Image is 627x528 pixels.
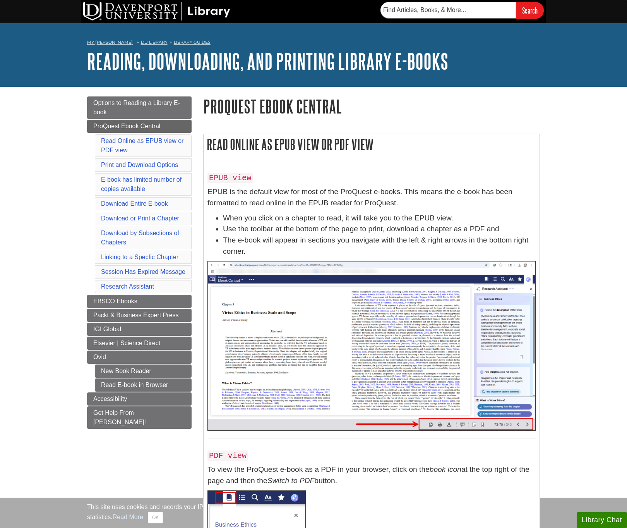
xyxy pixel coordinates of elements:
code: PDF view [207,451,248,461]
img: DU Library [83,2,230,21]
a: Read Online as EPUB view or PDF view [101,138,183,153]
a: Elsevier | Science Direct [87,337,192,350]
a: Packt & Business Expert Press [87,309,192,322]
a: Download Entire E-book [101,200,168,207]
span: Get Help From [PERSON_NAME]! [93,409,146,425]
a: ProQuest Ebook Central [87,120,192,133]
span: ProQuest Ebook Central [93,123,160,129]
span: EBSCO Ebooks [93,298,137,304]
a: DU Library [141,40,168,45]
span: Accessibility [93,396,127,402]
a: Reading, Downloading, and Printing Library E-books [87,49,448,73]
a: IGI Global [87,323,192,336]
a: New Book Reader [95,365,192,378]
form: Searches DU Library's articles, books, and more [380,2,544,19]
a: Download by Subsections of Chapters [101,230,179,246]
span: Ovid [93,354,106,360]
p: EPUB is the default view for most of the ProQuest e-books. This means the e-book has been formatt... [207,186,536,209]
li: The e-book will appear in sections you navigate with the left & right arrows in the bottom right ... [223,235,536,257]
p: To view the ProQuest e-book as a PDF in your browser, click on the at the top right of the page a... [207,464,536,487]
button: Close [148,512,163,523]
a: Print and Download Options [101,162,178,168]
a: Get Help From [PERSON_NAME]! [87,406,192,429]
a: Library Guides [174,40,211,45]
input: Search [516,2,544,19]
a: Options to Reading a Library E-book [87,96,192,119]
code: EPUB view [207,173,253,183]
button: Library Chat [577,512,627,528]
h2: Read Online as EPUB view or PDF view [204,134,540,155]
li: Use the toolbar at the bottom of the page to print, download a chapter as a PDF and [223,224,536,235]
a: Research Assistant [101,283,154,290]
em: book icon [430,465,461,473]
em: Switch to PDF [267,476,315,485]
span: IGI Global [93,326,121,332]
a: Read E-book in Browser [95,378,192,392]
a: E-book has limited number of copies available [101,176,182,192]
a: Ovid [87,351,192,364]
div: This site uses cookies and records your IP address for usage statistics. Additionally, we use Goo... [87,502,540,523]
span: Packt & Business Expert Press [93,312,179,318]
span: Elsevier | Science Direct [93,340,160,346]
a: Linking to a Specfic Chapter [101,254,178,260]
input: Find Articles, Books, & More... [380,2,516,18]
a: Download or Print a Chapter [101,215,179,222]
div: Guide Page Menu [87,96,192,429]
a: EBSCO Ebooks [87,295,192,308]
li: When you click on a chapter to read, it will take you to the EPUB view. [223,213,536,224]
h1: ProQuest Ebook Central [203,96,540,116]
a: My [PERSON_NAME] [87,39,133,46]
a: Accessibility [87,392,192,406]
span: Options to Reading a Library E-book [93,100,180,115]
a: Read More [113,514,143,520]
nav: breadcrumb [87,37,540,50]
img: ProQuest ebook [207,261,536,431]
a: Session Has Expired Message [101,268,185,275]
